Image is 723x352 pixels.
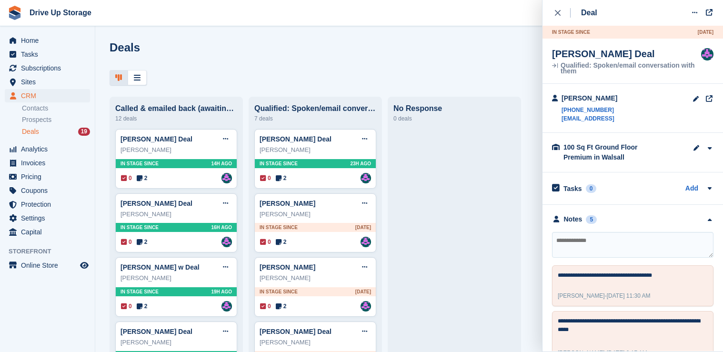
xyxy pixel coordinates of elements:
[21,170,78,183] span: Pricing
[393,113,515,124] div: 0 deals
[361,301,371,312] img: Andy
[276,174,287,182] span: 2
[110,41,140,54] h1: Deals
[120,288,159,295] span: In stage since
[558,292,651,300] div: -
[21,225,78,239] span: Capital
[120,135,192,143] a: [PERSON_NAME] Deal
[21,61,78,75] span: Subscriptions
[121,174,132,182] span: 0
[260,273,371,283] div: [PERSON_NAME]
[21,48,78,61] span: Tasks
[607,292,651,299] span: [DATE] 11:30 AM
[5,225,90,239] a: menu
[120,224,159,231] span: In stage since
[21,34,78,47] span: Home
[562,93,617,103] div: [PERSON_NAME]
[21,184,78,197] span: Coupons
[276,238,287,246] span: 2
[276,302,287,311] span: 2
[211,224,232,231] span: 16H AGO
[361,237,371,247] img: Andy
[586,184,597,193] div: 0
[22,104,90,113] a: Contacts
[552,62,701,74] div: Qualified: Spoken/email conversation with them
[260,263,315,271] a: [PERSON_NAME]
[137,302,148,311] span: 2
[5,211,90,225] a: menu
[5,48,90,61] a: menu
[562,106,617,114] a: [PHONE_NUMBER]
[698,29,713,36] span: [DATE]
[115,104,237,113] div: Called & emailed back (awaiting response)
[21,259,78,272] span: Online Store
[260,200,315,207] a: [PERSON_NAME]
[558,292,605,299] span: [PERSON_NAME]
[120,200,192,207] a: [PERSON_NAME] Deal
[5,198,90,211] a: menu
[120,263,200,271] a: [PERSON_NAME] w Deal
[120,145,232,155] div: [PERSON_NAME]
[221,173,232,183] img: Andy
[701,48,713,60] img: Andy
[586,215,597,224] div: 5
[564,214,582,224] div: Notes
[21,198,78,211] span: Protection
[120,160,159,167] span: In stage since
[260,210,371,219] div: [PERSON_NAME]
[5,184,90,197] a: menu
[22,127,90,137] a: Deals 19
[115,113,237,124] div: 12 deals
[78,128,90,136] div: 19
[21,156,78,170] span: Invoices
[260,238,271,246] span: 0
[5,170,90,183] a: menu
[9,247,95,256] span: Storefront
[562,114,617,123] a: [EMAIL_ADDRESS]
[260,135,331,143] a: [PERSON_NAME] Deal
[685,183,698,194] a: Add
[120,328,192,335] a: [PERSON_NAME] Deal
[355,288,371,295] span: [DATE]
[5,34,90,47] a: menu
[581,7,597,19] div: Deal
[21,89,78,102] span: CRM
[5,259,90,272] a: menu
[260,328,331,335] a: [PERSON_NAME] Deal
[260,302,271,311] span: 0
[260,145,371,155] div: [PERSON_NAME]
[260,160,298,167] span: In stage since
[552,48,701,60] div: [PERSON_NAME] Deal
[563,142,659,162] div: 100 Sq Ft Ground Floor Premium in Walsall
[254,104,376,113] div: Qualified: Spoken/email conversation with them
[5,156,90,170] a: menu
[120,273,232,283] div: [PERSON_NAME]
[137,174,148,182] span: 2
[254,113,376,124] div: 7 deals
[137,238,148,246] span: 2
[260,288,298,295] span: In stage since
[221,237,232,247] img: Andy
[355,224,371,231] span: [DATE]
[260,338,371,347] div: [PERSON_NAME]
[221,301,232,312] img: Andy
[21,75,78,89] span: Sites
[5,75,90,89] a: menu
[121,302,132,311] span: 0
[211,160,232,167] span: 14H AGO
[260,224,298,231] span: In stage since
[5,89,90,102] a: menu
[350,160,371,167] span: 23H AGO
[361,173,371,183] img: Andy
[22,115,51,124] span: Prospects
[22,115,90,125] a: Prospects
[120,338,232,347] div: [PERSON_NAME]
[393,104,515,113] div: No Response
